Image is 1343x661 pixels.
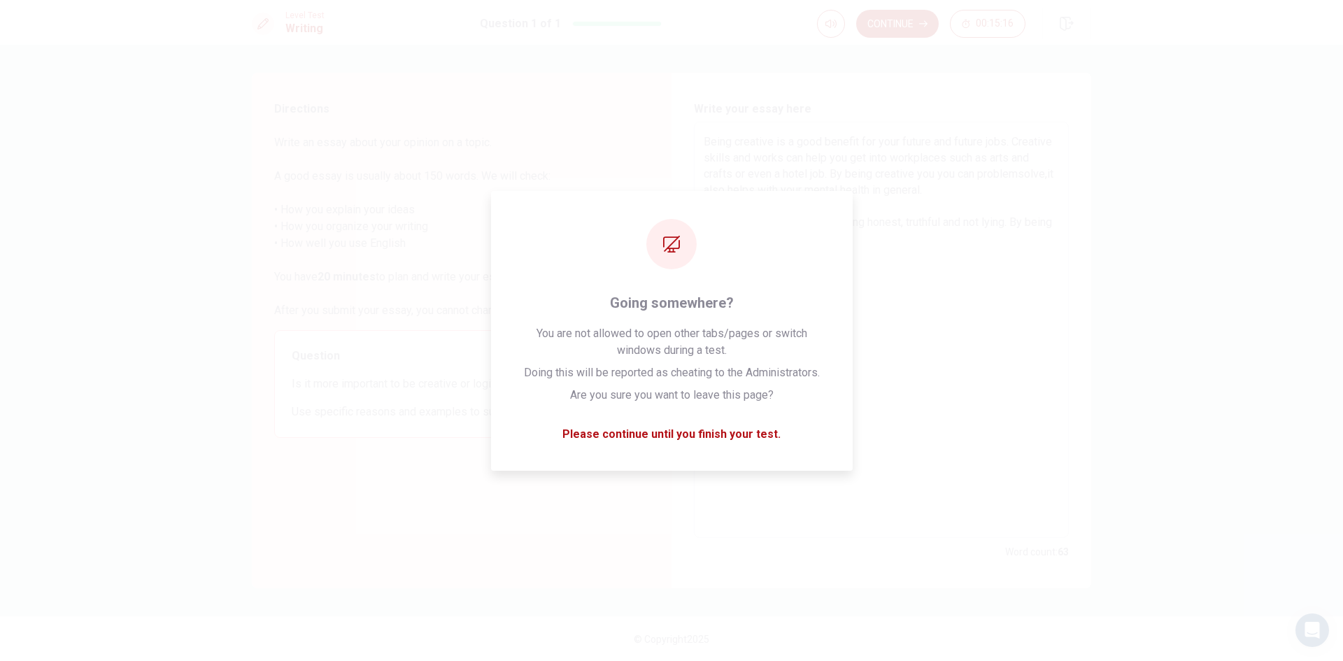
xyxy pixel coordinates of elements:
[950,10,1025,38] button: 00:15:16
[1005,543,1069,560] h6: Word count :
[1058,546,1069,557] strong: 63
[694,101,1069,118] h6: Write your essay here
[285,10,325,20] span: Level Test
[292,376,584,392] span: Is it more important to be creative or logical?
[634,634,709,645] span: © Copyright 2025
[292,404,584,420] span: Use specific reasons and examples to support your answer.
[292,348,584,364] span: Question
[285,20,325,37] h1: Writing
[976,18,1014,29] span: 00:15:16
[1295,613,1329,647] div: Open Intercom Messenger
[480,15,561,32] h1: Question 1 of 1
[318,270,376,283] strong: 20 minutes
[704,134,1059,527] textarea: Being creative is a good benefit for your future and future jobs. Creative skills and works can h...
[274,101,602,118] span: Directions
[274,134,602,319] span: Write an essay about your opinion on a topic. A good essay is usually about 150 words. We will ch...
[856,10,939,38] button: Continue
